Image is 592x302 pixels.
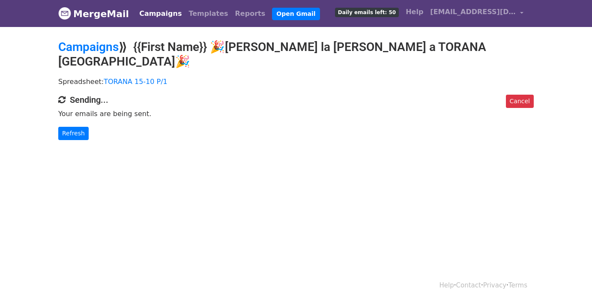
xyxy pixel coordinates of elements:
a: MergeMail [58,5,129,23]
a: Refresh [58,127,89,140]
a: Terms [508,281,527,289]
a: Help [440,281,454,289]
img: MergeMail logo [58,7,71,20]
a: Help [402,3,427,21]
a: Templates [185,5,231,22]
a: Cancel [506,95,534,108]
a: Privacy [483,281,506,289]
a: TORANA 15-10 P/1 [104,78,167,86]
p: Your emails are being sent. [58,109,534,118]
p: Spreadsheet: [58,77,534,86]
span: [EMAIL_ADDRESS][DOMAIN_NAME] [430,7,516,17]
span: Daily emails left: 50 [335,8,399,17]
a: Open Gmail [272,8,320,20]
a: Reports [232,5,269,22]
h2: ⟫ {{First Name}} 🎉[PERSON_NAME] la [PERSON_NAME] a TORANA [GEOGRAPHIC_DATA]🎉 [58,40,534,69]
a: [EMAIL_ADDRESS][DOMAIN_NAME] [427,3,527,24]
a: Daily emails left: 50 [332,3,402,21]
h4: Sending... [58,95,534,105]
a: Contact [456,281,481,289]
a: Campaigns [58,40,119,54]
a: Campaigns [136,5,185,22]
